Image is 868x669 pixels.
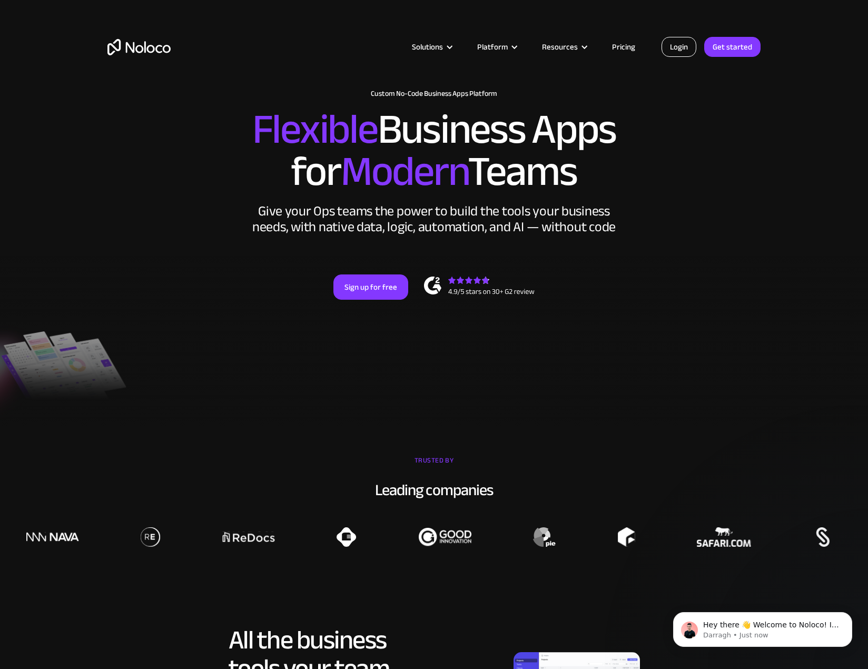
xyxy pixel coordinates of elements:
[542,40,578,54] div: Resources
[477,40,508,54] div: Platform
[333,274,408,300] a: Sign up for free
[252,90,378,169] span: Flexible
[412,40,443,54] div: Solutions
[107,109,761,193] h2: Business Apps for Teams
[657,590,868,664] iframe: Intercom notifications message
[599,40,648,54] a: Pricing
[704,37,761,57] a: Get started
[399,40,464,54] div: Solutions
[464,40,529,54] div: Platform
[529,40,599,54] div: Resources
[250,203,618,235] div: Give your Ops teams the power to build the tools your business needs, with native data, logic, au...
[662,37,696,57] a: Login
[341,132,468,211] span: Modern
[107,39,171,55] a: home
